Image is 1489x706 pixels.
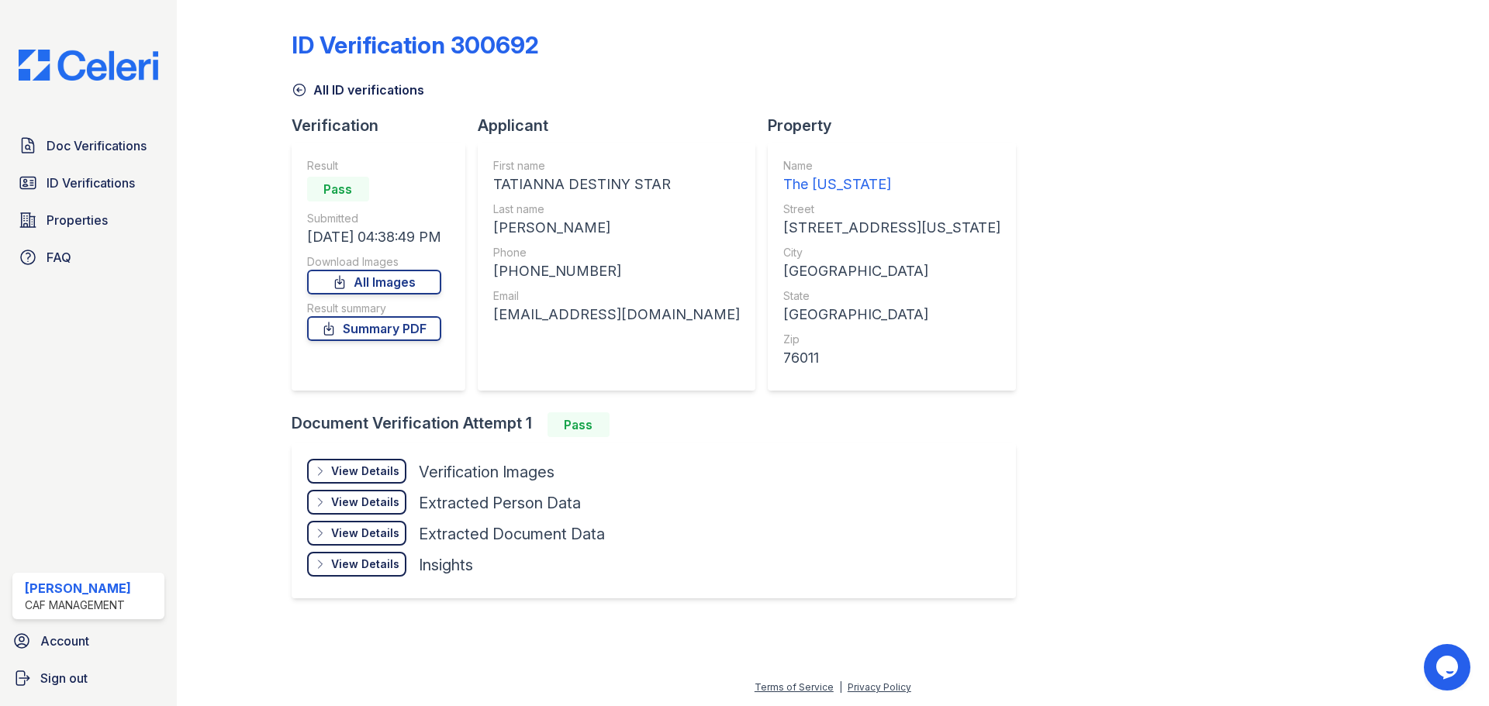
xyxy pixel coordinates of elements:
[783,260,1000,282] div: [GEOGRAPHIC_DATA]
[47,248,71,267] span: FAQ
[783,217,1000,239] div: [STREET_ADDRESS][US_STATE]
[419,492,581,514] div: Extracted Person Data
[478,115,768,136] div: Applicant
[12,242,164,273] a: FAQ
[47,211,108,229] span: Properties
[307,254,441,270] div: Download Images
[6,50,171,81] img: CE_Logo_Blue-a8612792a0a2168367f1c8372b55b34899dd931a85d93a1a3d3e32e68fde9ad4.png
[493,260,740,282] div: [PHONE_NUMBER]
[6,663,171,694] a: Sign out
[25,598,131,613] div: CAF Management
[331,494,399,510] div: View Details
[783,288,1000,304] div: State
[783,174,1000,195] div: The [US_STATE]
[493,288,740,304] div: Email
[783,158,1000,174] div: Name
[493,201,740,217] div: Last name
[292,412,1028,437] div: Document Verification Attempt 1
[783,347,1000,369] div: 76011
[783,332,1000,347] div: Zip
[493,217,740,239] div: [PERSON_NAME]
[493,304,740,325] div: [EMAIL_ADDRESS][DOMAIN_NAME]
[40,632,89,650] span: Account
[848,681,911,693] a: Privacy Policy
[1424,644,1473,691] iframe: chat widget
[12,167,164,198] a: ID Verifications
[839,681,842,693] div: |
[25,579,131,598] div: [PERSON_NAME]
[292,115,478,136] div: Verification
[292,31,539,59] div: ID Verification 300692
[47,136,147,155] span: Doc Verifications
[307,316,441,341] a: Summary PDF
[47,174,135,192] span: ID Verifications
[493,158,740,174] div: First name
[307,177,369,201] div: Pass
[307,226,441,248] div: [DATE] 04:38:49 PM
[12,205,164,236] a: Properties
[419,461,554,483] div: Verification Images
[768,115,1028,136] div: Property
[493,174,740,195] div: TATIANNA DESTINY STAR
[40,669,88,687] span: Sign out
[331,463,399,479] div: View Details
[6,625,171,656] a: Account
[307,158,441,174] div: Result
[307,211,441,226] div: Submitted
[292,81,424,99] a: All ID verifications
[493,245,740,260] div: Phone
[419,523,605,545] div: Extracted Document Data
[12,130,164,161] a: Doc Verifications
[783,304,1000,325] div: [GEOGRAPHIC_DATA]
[783,158,1000,195] a: Name The [US_STATE]
[331,556,399,572] div: View Details
[783,245,1000,260] div: City
[307,270,441,294] a: All Images
[419,554,473,576] div: Insights
[755,681,834,693] a: Terms of Service
[548,412,610,437] div: Pass
[331,525,399,541] div: View Details
[307,301,441,316] div: Result summary
[783,201,1000,217] div: Street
